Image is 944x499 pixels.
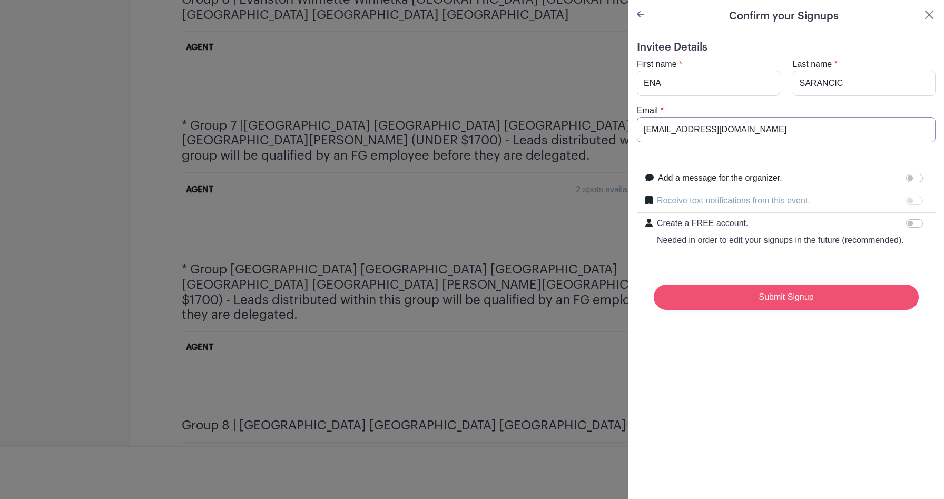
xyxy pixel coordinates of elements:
p: Create a FREE account. [657,217,904,230]
p: Needed in order to edit your signups in the future (recommended). [657,234,904,247]
h5: Confirm your Signups [729,8,839,24]
label: Email [637,104,658,117]
h5: Invitee Details [637,41,936,54]
input: Submit Signup [654,285,919,310]
button: Close [923,8,936,21]
label: First name [637,58,677,71]
label: Add a message for the organizer. [658,172,782,184]
label: Last name [793,58,832,71]
label: Receive text notifications from this event. [657,194,810,207]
